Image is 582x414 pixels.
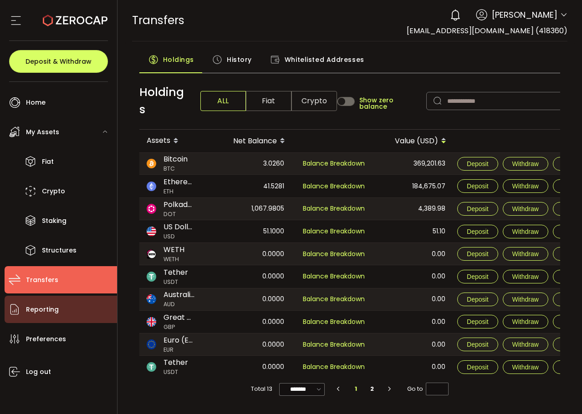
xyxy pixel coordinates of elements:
[457,179,498,193] button: Deposit
[503,247,548,261] button: Withdraw
[347,383,364,395] li: 1
[512,205,539,212] span: Withdraw
[373,288,453,310] div: 0.00
[163,323,195,332] span: GBP
[163,335,195,346] span: Euro (European Monetary Unit)
[467,228,488,235] span: Deposit
[536,370,582,414] iframe: Chat Widget
[212,243,291,265] div: 0.0000
[163,177,195,187] span: Ethereum
[373,175,453,197] div: 184,675.07
[467,205,488,212] span: Deposit
[512,296,539,303] span: Withdraw
[139,84,186,118] span: Holdings
[407,25,567,36] span: [EMAIL_ADDRESS][DOMAIN_NAME] (418360)
[26,96,46,109] span: Home
[467,160,488,167] span: Deposit
[503,270,548,283] button: Withdraw
[163,232,195,241] span: USD
[212,198,291,220] div: 1,067.9805
[373,133,454,149] div: Value (USD)
[9,50,108,73] button: Deposit & Withdraw
[512,160,539,167] span: Withdraw
[373,356,453,379] div: 0.00
[503,202,548,216] button: Withdraw
[512,341,539,348] span: Withdraw
[492,9,557,21] span: [PERSON_NAME]
[457,360,498,374] button: Deposit
[212,311,291,333] div: 0.0000
[163,187,195,196] span: ETH
[163,357,188,368] span: Tether
[364,383,380,395] li: 2
[467,250,488,257] span: Deposit
[503,315,548,328] button: Withdraw
[163,278,188,287] span: USDT
[467,364,488,371] span: Deposit
[163,289,195,300] span: Australian Dollar
[457,293,498,306] button: Deposit
[26,365,51,379] span: Log out
[212,265,291,288] div: 0.0000
[303,271,365,282] span: Balance Breakdown
[373,198,453,220] div: 4,389.98
[457,338,498,351] button: Deposit
[303,294,365,304] span: Balance Breakdown
[303,204,365,213] span: Balance Breakdown
[407,383,449,395] span: Go to
[467,341,488,348] span: Deposit
[373,311,453,333] div: 0.00
[457,270,498,283] button: Deposit
[147,317,156,327] img: gbp_portfolio.svg
[200,91,246,111] span: ALL
[163,222,195,232] span: US Dollar
[26,273,58,287] span: Transfers
[147,272,156,281] img: usdt_portfolio.svg
[503,157,548,171] button: Withdraw
[42,214,66,227] span: Staking
[163,199,195,210] span: Polkadot
[212,333,291,355] div: 0.0000
[467,296,488,303] span: Deposit
[147,204,156,213] img: dot_portfolio.svg
[503,360,548,374] button: Withdraw
[373,220,453,243] div: 51.10
[212,288,291,310] div: 0.0000
[163,312,195,323] span: Great Britain Pound
[303,362,365,372] span: Balance Breakdown
[227,50,252,69] span: History
[373,265,453,288] div: 0.00
[503,293,548,306] button: Withdraw
[246,91,291,111] span: Fiat
[163,244,184,255] span: WETH
[359,97,422,110] span: Show zero balance
[467,318,488,325] span: Deposit
[26,126,59,139] span: My Assets
[163,368,188,377] span: USDT
[467,182,488,190] span: Deposit
[373,153,453,175] div: 369,201.63
[512,182,539,190] span: Withdraw
[212,133,292,149] div: Net Balance
[212,220,291,243] div: 51.1000
[212,356,291,379] div: 0.0000
[147,339,156,349] img: eur_portfolio.svg
[457,247,498,261] button: Deposit
[26,303,59,316] span: Reporting
[163,255,184,264] span: WETH
[512,318,539,325] span: Withdraw
[42,185,65,198] span: Crypto
[303,182,365,191] span: Balance Breakdown
[26,58,92,65] span: Deposit & Withdraw
[503,225,548,238] button: Withdraw
[42,244,77,257] span: Structures
[457,225,498,238] button: Deposit
[512,228,539,235] span: Withdraw
[291,91,337,111] span: Crypto
[303,249,365,258] span: Balance Breakdown
[212,175,291,197] div: 41.5281
[147,294,156,304] img: aud_portfolio.svg
[26,333,66,346] span: Preferences
[212,153,291,175] div: 3.0260
[147,362,156,372] img: usdt_portfolio.svg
